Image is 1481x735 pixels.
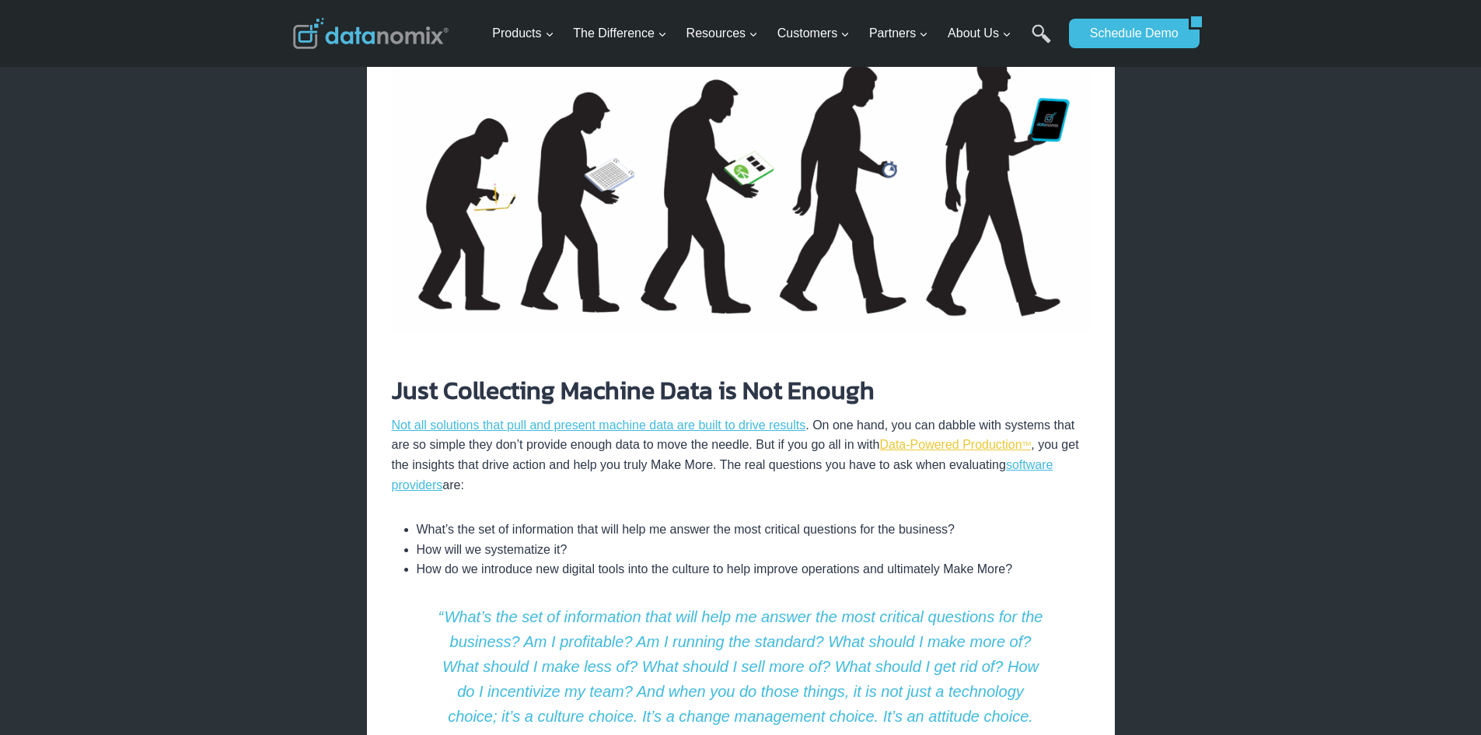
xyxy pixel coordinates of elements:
span: Products [492,23,554,44]
a: Search [1032,24,1051,59]
a: Schedule Demo [1069,19,1189,48]
nav: Primary Navigation [486,9,1061,59]
span: Customers [777,23,850,44]
li: How will we systematize it? [417,540,1090,560]
span: Partners [869,23,928,44]
a: software providers [392,458,1053,492]
sup: TM [1022,440,1032,447]
span: About Us [948,23,1011,44]
img: Datanomix [293,18,449,49]
a: Data-Powered ProductionTM [879,438,1031,451]
p: . On one hand, you can dabble with systems that are so simple they don’t provide enough data to m... [392,415,1090,495]
span: Resources [686,23,758,44]
a: Not all solutions that pull and present machine data are built to drive results [392,418,806,432]
span: The Difference [573,23,667,44]
li: What’s the set of information that will help me answer the most critical questions for the business? [417,520,1090,540]
li: How do we introduce new digital tools into the culture to help improve operations and ultimately ... [417,559,1090,579]
strong: Just Collecting Machine Data is Not Enough [392,372,875,409]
